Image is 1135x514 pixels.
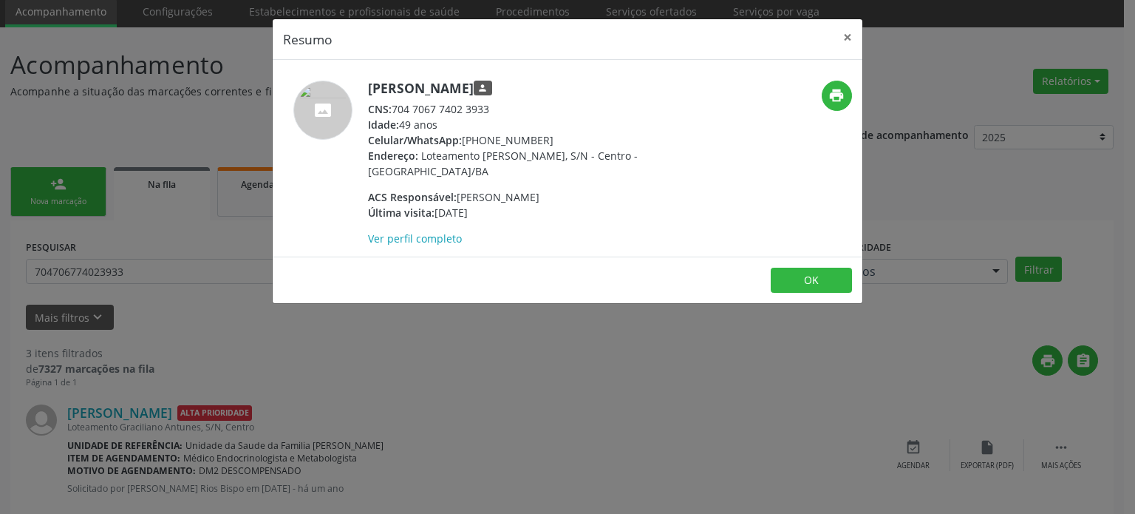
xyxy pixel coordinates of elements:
[368,231,462,246] a: Ver perfil completo
[368,117,655,132] div: 49 anos
[368,101,655,117] div: 704 7067 7402 3933
[368,81,655,96] h5: [PERSON_NAME]
[368,102,392,116] span: CNS:
[368,133,462,147] span: Celular/WhatsApp:
[368,189,655,205] div: [PERSON_NAME]
[368,132,655,148] div: [PHONE_NUMBER]
[368,149,418,163] span: Endereço:
[822,81,852,111] button: print
[477,83,488,93] i: person
[283,30,333,49] h5: Resumo
[368,206,434,220] span: Última visita:
[368,118,399,132] span: Idade:
[474,81,492,96] span: Responsável
[828,87,845,104] i: print
[368,190,457,204] span: ACS Responsável:
[368,205,655,220] div: [DATE]
[368,149,638,178] span: Loteamento [PERSON_NAME], S/N - Centro - [GEOGRAPHIC_DATA]/BA
[293,81,352,140] img: accompaniment
[833,19,862,55] button: Close
[771,268,852,293] button: OK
